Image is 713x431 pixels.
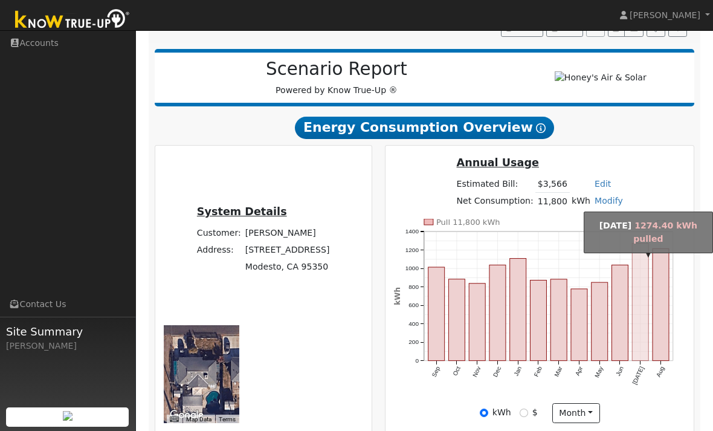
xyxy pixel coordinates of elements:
text: [DATE] [631,365,645,385]
input: kWh [480,409,488,417]
td: Address: [195,242,243,259]
rect: onclick="" [633,243,649,361]
img: Google [167,407,207,423]
rect: onclick="" [592,282,608,361]
label: kWh [492,406,511,419]
td: $3,566 [535,175,569,193]
rect: onclick="" [489,265,506,361]
text: Mar [553,365,564,378]
text: 0 [415,357,419,364]
span: [PERSON_NAME] [630,10,700,20]
td: Net Consumption: [454,193,535,210]
input: $ [520,409,528,417]
td: [PERSON_NAME] [243,225,332,242]
text: Jun [615,365,625,377]
text: 1400 [405,228,419,235]
img: retrieve [63,411,73,421]
text: Feb [533,365,543,378]
text: Oct [451,365,462,377]
div: Powered by Know True-Up ® [161,59,513,97]
rect: onclick="" [510,258,526,360]
text: Nov [471,365,482,378]
button: Keyboard shortcuts [170,415,178,424]
a: Edit [595,179,611,189]
rect: onclick="" [448,279,465,360]
text: Pull 11,800 kWh [436,218,500,227]
text: Jan [513,365,523,377]
rect: onclick="" [531,280,547,360]
a: Terms (opens in new tab) [219,416,236,423]
div: [PERSON_NAME] [6,340,129,352]
span: 1274.40 kWh pulled [633,221,697,243]
text: Aug [656,365,666,378]
text: Apr [574,365,584,377]
text: 1200 [405,247,419,253]
rect: onclick="" [612,265,628,361]
rect: onclick="" [469,284,485,361]
td: Modesto, CA 95350 [243,259,332,276]
label: $ [532,406,538,419]
text: 400 [408,320,419,327]
td: Customer: [195,225,243,242]
rect: onclick="" [653,248,669,361]
text: kWh [393,287,402,305]
rect: onclick="" [571,289,587,361]
text: Sep [431,365,442,378]
text: 200 [408,339,419,345]
text: Dec [492,365,502,378]
td: kWh [570,193,593,210]
span: Energy Consumption Overview [295,117,554,139]
img: Honey's Air & Solar [555,71,647,84]
strong: [DATE] [599,221,632,230]
rect: onclick="" [551,279,567,361]
img: Know True-Up [9,7,136,34]
a: Modify [595,196,623,206]
text: 800 [408,284,419,290]
text: May [594,365,605,378]
text: 1000 [405,265,419,271]
span: Site Summary [6,323,129,340]
rect: onclick="" [428,267,445,361]
td: Estimated Bill: [454,175,535,193]
text: 600 [408,302,419,308]
td: [STREET_ADDRESS] [243,242,332,259]
u: System Details [197,206,287,218]
a: Open this area in Google Maps (opens a new window) [167,407,207,423]
td: 11,800 [535,193,569,210]
button: month [552,403,600,424]
button: Map Data [186,415,211,424]
i: Show Help [536,123,546,133]
h2: Scenario Report [167,59,506,80]
u: Annual Usage [457,157,539,169]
